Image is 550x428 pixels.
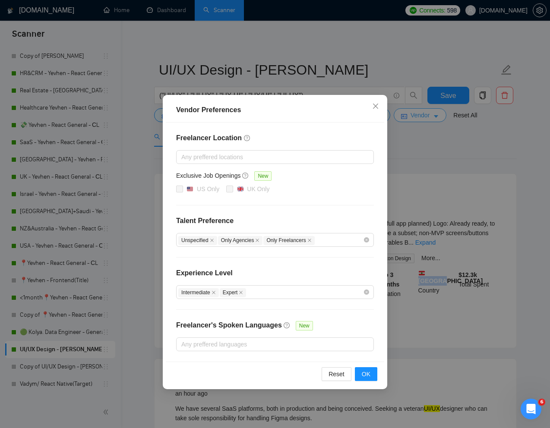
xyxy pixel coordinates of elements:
[176,320,282,330] h4: Freelancer's Spoken Languages
[521,399,541,419] iframe: Intercom live chat
[242,172,249,179] span: question-circle
[364,290,369,295] span: close-circle
[178,288,219,297] span: Intermediate
[218,236,263,245] span: Only Agencies
[263,236,314,245] span: Only Freelancers
[284,322,291,329] span: question-circle
[255,238,259,242] span: close
[176,171,240,180] h5: Exclusive Job Openings
[247,184,269,194] div: UK Only
[220,288,247,297] span: Expert
[176,105,374,115] div: Vendor Preferences
[372,103,379,110] span: close
[244,135,251,142] span: question-circle
[364,95,387,118] button: Close
[178,236,217,245] span: Unspecified
[254,171,272,181] span: New
[307,238,312,242] span: close
[296,321,313,330] span: New
[176,268,233,278] h4: Experience Level
[322,367,351,381] button: Reset
[329,369,345,379] span: Reset
[364,237,369,242] span: close-circle
[538,399,545,406] span: 6
[212,290,216,295] span: close
[362,369,370,379] span: OK
[239,290,243,295] span: close
[355,367,377,381] button: OK
[210,238,214,242] span: close
[187,186,193,192] img: 🇺🇸
[176,216,374,226] h4: Talent Preference
[176,133,374,143] h4: Freelancer Location
[237,186,243,192] img: 🇬🇧
[197,184,219,194] div: US Only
